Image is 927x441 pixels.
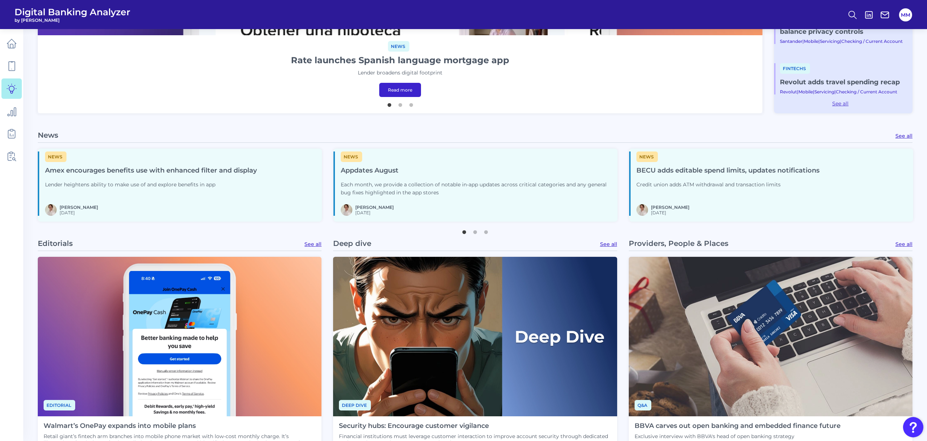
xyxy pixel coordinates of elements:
span: Deep dive [339,400,371,410]
p: Lender broadens digital footprint [358,69,442,77]
p: Exclusive interview with BBVA's head of open banking strategy [635,433,841,440]
a: Deep dive [339,401,371,408]
p: Each month, we provide a collection of notable in-app updates across critical categories and any ... [341,181,612,197]
a: News [45,153,66,160]
span: Editorial [44,400,75,410]
img: Deep Dives with Right Label.png [333,257,617,416]
h4: Appdates August [341,166,612,175]
span: News [341,151,362,162]
img: MIchael McCaw [636,204,648,216]
p: News [38,131,58,139]
button: 2 [471,227,479,234]
a: Revolut adds travel spending recap​ [780,78,907,86]
p: Editorials [38,239,73,248]
img: MIchael McCaw [45,204,57,216]
span: Fintechs [780,63,810,74]
a: Revolut [780,89,797,94]
a: Servicing [820,39,840,44]
h1: Rate launches Spanish language mortgage app [291,54,509,66]
p: Credit union adds ATM withdrawal and transaction limits [636,181,819,189]
span: | [840,39,841,44]
a: News [341,153,362,160]
span: Digital Banking Analyzer [15,7,130,17]
a: Mobile [804,39,818,44]
span: News [388,41,409,52]
a: Fintechs [780,65,810,72]
span: | [818,39,820,44]
img: News - Phone (3).png [38,257,321,416]
a: See all [600,241,617,247]
a: Servicing [814,89,834,94]
a: Q&A [635,401,651,408]
span: News [636,151,658,162]
span: [DATE] [651,210,689,215]
a: Mobile [798,89,813,94]
a: [PERSON_NAME] [60,205,98,210]
img: Tarjeta-de-credito-BBVA.jpg [629,257,912,416]
a: Editorial [44,401,75,408]
h4: Security hubs: Encourage customer vigilance [339,422,611,430]
span: Q&A [635,400,651,410]
h4: BBVA carves out open banking and embedded finance future [635,422,841,430]
a: Read more [379,83,421,97]
span: | [802,39,804,44]
a: See all [774,100,907,107]
span: [DATE] [60,210,98,215]
span: | [834,89,836,94]
a: [PERSON_NAME] [355,205,394,210]
button: 1 [461,227,468,234]
button: Open Resource Center [903,417,923,437]
p: Lender heightens ability to make use of and explore benefits in app [45,181,257,189]
button: 1 [386,100,393,107]
span: News [45,151,66,162]
a: See all [895,241,912,247]
a: [PERSON_NAME] [651,205,689,210]
a: Checking / Current Account [841,39,903,44]
button: 3 [482,227,490,234]
button: 3 [408,100,415,107]
img: MIchael McCaw [341,204,352,216]
p: Deep dive [333,239,371,248]
span: by [PERSON_NAME] [15,17,130,23]
a: News [388,43,409,49]
span: [DATE] [355,210,394,215]
button: MM [899,8,912,21]
span: | [813,89,814,94]
h4: Walmart’s OnePay expands into mobile plans [44,422,316,430]
h4: BECU adds editable spend limits, updates notifications [636,166,819,175]
a: News [636,153,658,160]
a: See all [895,133,912,139]
a: See all [304,241,321,247]
button: 2 [397,100,404,107]
a: Santander [780,39,802,44]
span: | [797,89,798,94]
p: Providers, People & Places [629,239,728,248]
a: Checking / Current Account [836,89,897,94]
h4: Amex encourages benefits use with enhanced filter and display [45,166,257,175]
